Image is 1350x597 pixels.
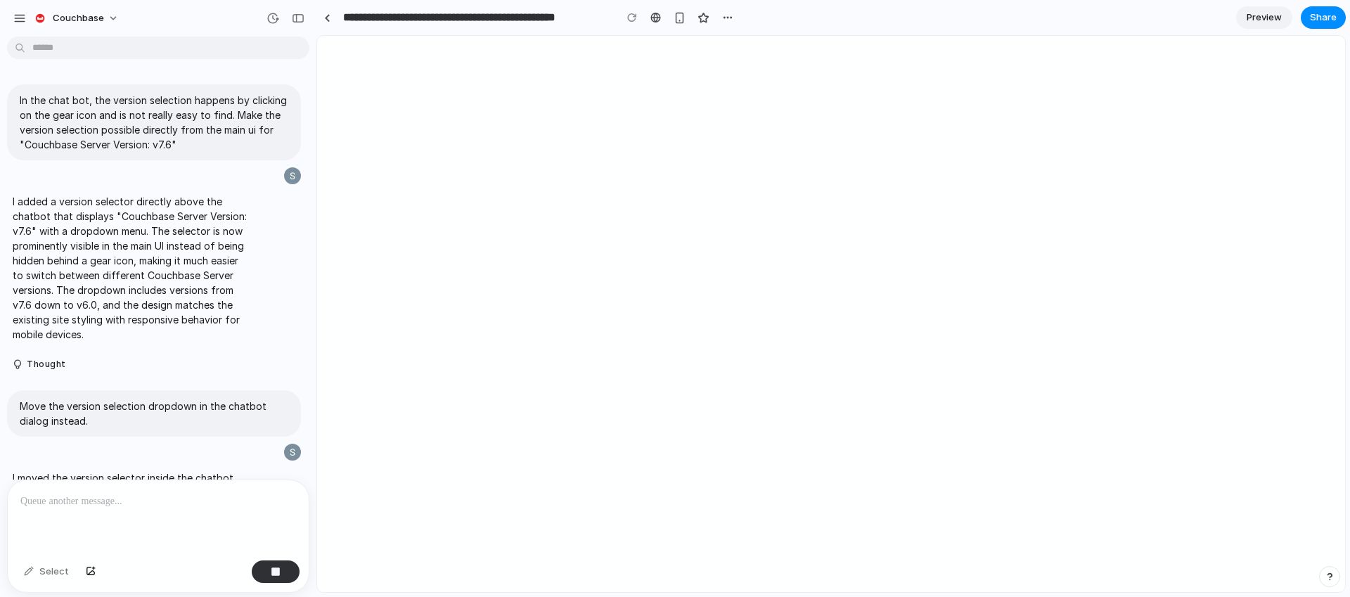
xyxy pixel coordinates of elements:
button: Couchbase [27,7,126,30]
p: Move the version selection dropdown in the chatbot dialog instead. [20,399,288,428]
span: Share [1310,11,1337,25]
p: In the chat bot, the version selection happens by clicking on the gear icon and is not really eas... [20,93,288,152]
p: I added a version selector directly above the chatbot that displays "Couchbase Server Version: v7... [13,194,247,342]
a: Preview [1236,6,1292,29]
span: Preview [1247,11,1282,25]
span: Couchbase [53,11,104,25]
button: Share [1301,6,1346,29]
